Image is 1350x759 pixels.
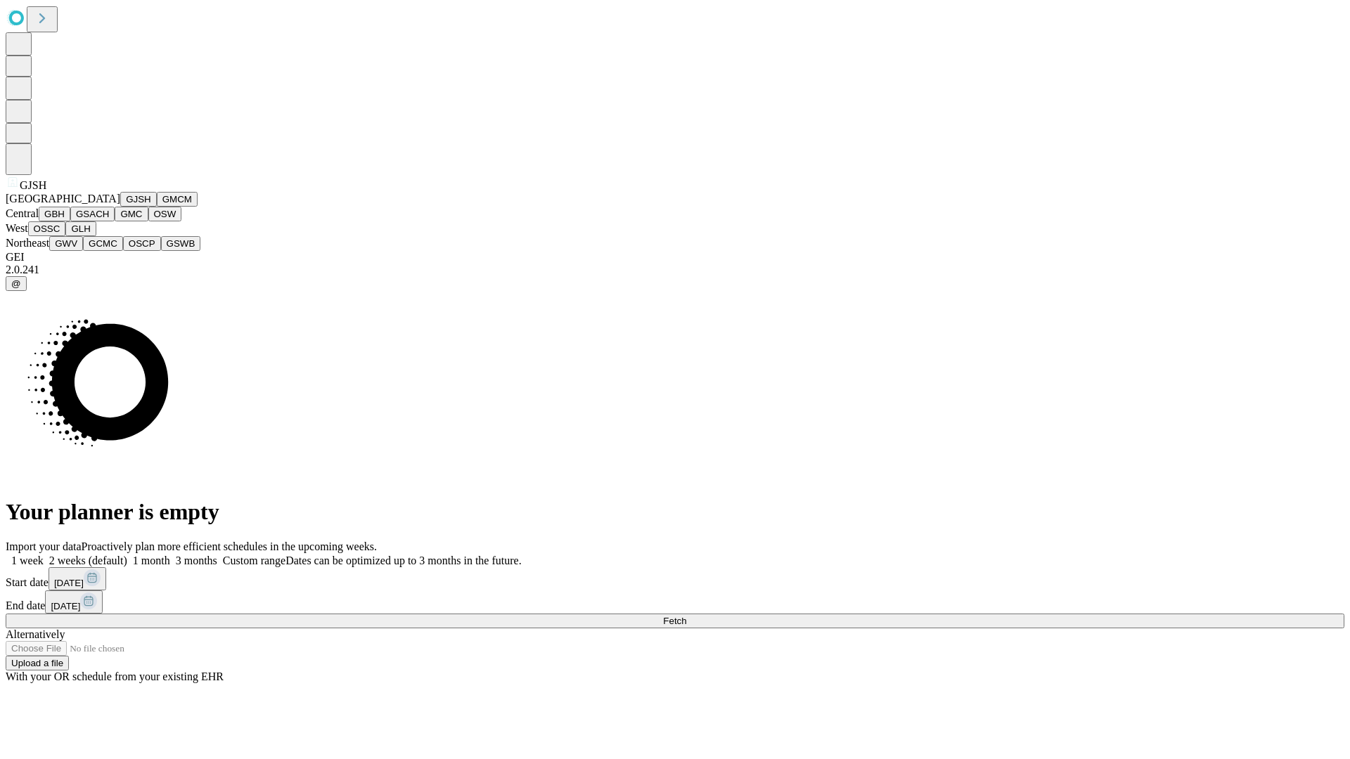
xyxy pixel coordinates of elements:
[133,554,170,566] span: 1 month
[39,207,70,221] button: GBH
[157,192,198,207] button: GMCM
[49,554,127,566] span: 2 weeks (default)
[6,670,224,682] span: With your OR schedule from your existing EHR
[223,554,285,566] span: Custom range
[65,221,96,236] button: GLH
[6,207,39,219] span: Central
[28,221,66,236] button: OSSC
[6,540,82,552] span: Import your data
[54,578,84,588] span: [DATE]
[83,236,123,251] button: GCMC
[6,237,49,249] span: Northeast
[6,567,1344,590] div: Start date
[49,236,83,251] button: GWV
[11,278,21,289] span: @
[148,207,182,221] button: OSW
[6,222,28,234] span: West
[82,540,377,552] span: Proactively plan more efficient schedules in the upcoming weeks.
[115,207,148,221] button: GMC
[161,236,201,251] button: GSWB
[285,554,521,566] span: Dates can be optimized up to 3 months in the future.
[6,264,1344,276] div: 2.0.241
[45,590,103,614] button: [DATE]
[6,656,69,670] button: Upload a file
[6,193,120,205] span: [GEOGRAPHIC_DATA]
[6,614,1344,628] button: Fetch
[176,554,217,566] span: 3 months
[6,251,1344,264] div: GEI
[49,567,106,590] button: [DATE]
[6,499,1344,525] h1: Your planner is empty
[11,554,44,566] span: 1 week
[70,207,115,221] button: GSACH
[123,236,161,251] button: OSCP
[663,616,686,626] span: Fetch
[120,192,157,207] button: GJSH
[6,590,1344,614] div: End date
[6,628,65,640] span: Alternatively
[51,601,80,611] span: [DATE]
[6,276,27,291] button: @
[20,179,46,191] span: GJSH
